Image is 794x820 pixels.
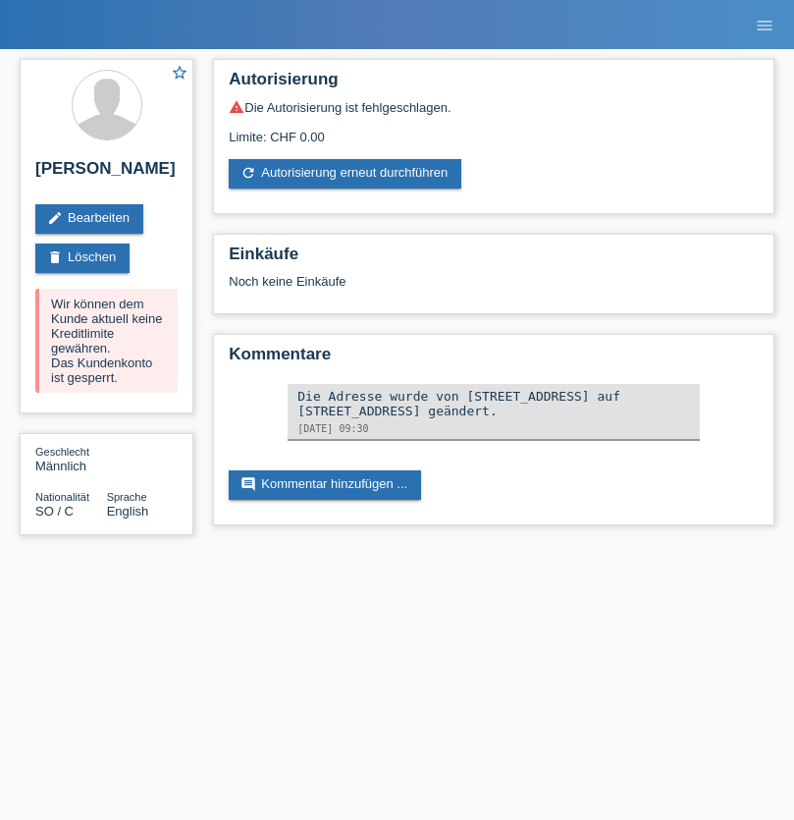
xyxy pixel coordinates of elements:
span: Geschlecht [35,446,89,458]
a: refreshAutorisierung erneut durchführen [229,159,461,189]
span: Sprache [107,491,147,503]
div: Die Autorisierung ist fehlgeschlagen. [229,99,759,115]
h2: Autorisierung [229,70,759,99]
div: Noch keine Einkäufe [229,274,759,303]
h2: [PERSON_NAME] [35,159,178,189]
i: menu [755,16,774,35]
div: Limite: CHF 0.00 [229,115,759,144]
i: refresh [240,165,256,181]
i: star_border [171,64,188,82]
div: Wir können dem Kunde aktuell keine Kreditlimite gewähren. Das Kundenkonto ist gesperrt. [35,289,178,393]
i: warning [229,99,244,115]
a: star_border [171,64,188,84]
div: Männlich [35,444,107,473]
span: Nationalität [35,491,89,503]
h2: Kommentare [229,345,759,374]
span: English [107,504,149,519]
i: delete [47,249,63,265]
div: Die Adresse wurde von [STREET_ADDRESS] auf [STREET_ADDRESS] geändert. [297,389,690,418]
div: [DATE] 09:30 [297,423,690,434]
a: deleteLöschen [35,244,130,273]
a: editBearbeiten [35,204,143,234]
span: Somalia / C / 27.04.2015 [35,504,74,519]
i: edit [47,210,63,226]
i: comment [240,476,256,492]
a: commentKommentar hinzufügen ... [229,470,421,500]
h2: Einkäufe [229,245,759,274]
a: menu [745,19,784,30]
